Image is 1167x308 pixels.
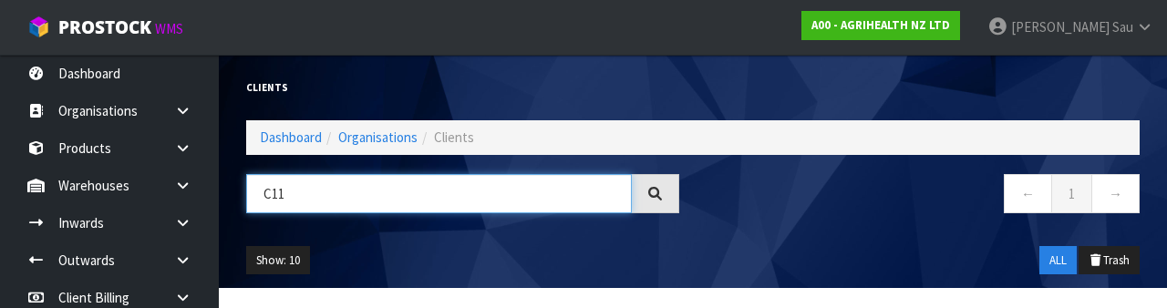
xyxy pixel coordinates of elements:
a: → [1091,174,1140,213]
span: ProStock [58,15,151,39]
img: cube-alt.png [27,15,50,38]
a: Organisations [338,128,418,146]
input: Search organisations [246,174,632,213]
span: [PERSON_NAME] [1011,18,1110,36]
a: Dashboard [260,128,322,146]
a: ← [1004,174,1052,213]
a: A00 - AGRIHEALTH NZ LTD [801,11,960,40]
nav: Page navigation [707,174,1140,219]
button: ALL [1039,246,1077,275]
button: Trash [1079,246,1140,275]
span: Sau [1112,18,1133,36]
button: Show: 10 [246,246,310,275]
h1: Clients [246,82,679,93]
small: WMS [155,20,183,37]
strong: A00 - AGRIHEALTH NZ LTD [811,17,950,33]
a: 1 [1051,174,1092,213]
span: Clients [434,128,474,146]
